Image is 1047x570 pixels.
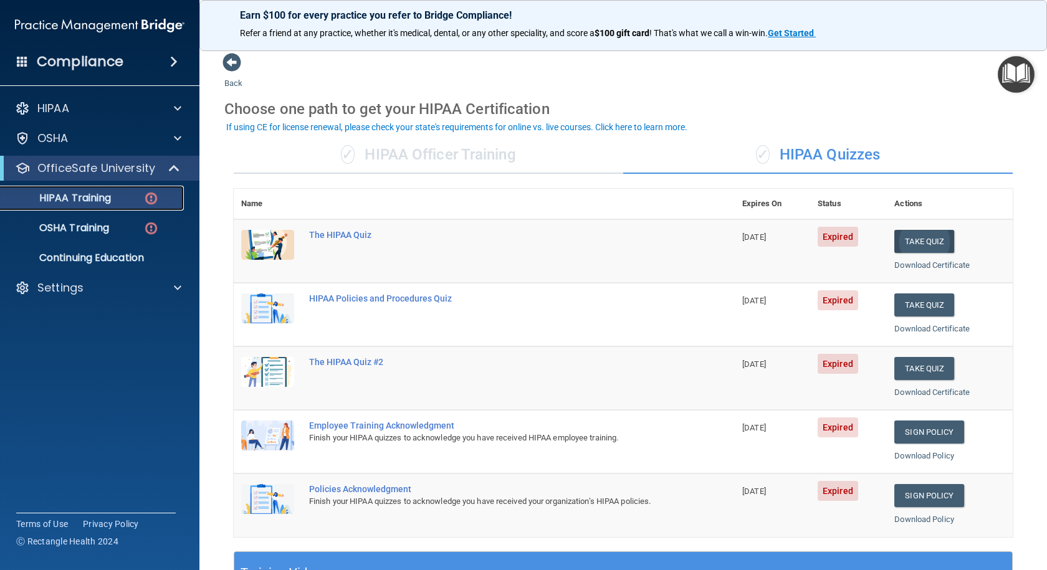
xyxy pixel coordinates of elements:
span: ✓ [756,145,770,164]
div: Finish your HIPAA quizzes to acknowledge you have received your organization’s HIPAA policies. [309,494,672,509]
div: If using CE for license renewal, please check your state's requirements for online vs. live cours... [226,123,687,131]
a: Download Certificate [894,387,970,397]
span: [DATE] [742,487,766,496]
th: Expires On [735,189,810,219]
p: Continuing Education [8,252,178,264]
h4: Compliance [37,53,123,70]
a: Download Policy [894,451,954,460]
div: HIPAA Policies and Procedures Quiz [309,293,672,303]
p: HIPAA Training [8,192,111,204]
strong: Get Started [768,28,814,38]
div: Finish your HIPAA quizzes to acknowledge you have received HIPAA employee training. [309,430,672,445]
span: Refer a friend at any practice, whether it's medical, dental, or any other speciality, and score a [240,28,595,38]
span: Ⓒ Rectangle Health 2024 [16,535,118,548]
span: Expired [818,290,858,310]
span: [DATE] [742,423,766,432]
a: Terms of Use [16,518,68,530]
a: Get Started [768,28,816,38]
a: Privacy Policy [83,518,139,530]
span: ! That's what we call a win-win. [649,28,768,38]
div: Policies Acknowledgment [309,484,672,494]
th: Actions [887,189,1013,219]
span: Expired [818,354,858,374]
a: Download Policy [894,515,954,524]
a: OSHA [15,131,181,146]
div: HIPAA Quizzes [623,136,1013,174]
button: Take Quiz [894,293,954,316]
a: Back [224,64,242,88]
button: Take Quiz [894,230,954,253]
span: ✓ [341,145,355,164]
button: If using CE for license renewal, please check your state's requirements for online vs. live cours... [224,121,689,133]
p: Earn $100 for every practice you refer to Bridge Compliance! [240,9,1006,21]
a: Sign Policy [894,420,963,444]
p: OSHA [37,131,69,146]
div: Employee Training Acknowledgment [309,420,672,430]
span: Expired [818,481,858,501]
a: HIPAA [15,101,181,116]
a: Settings [15,280,181,295]
p: OfficeSafe University [37,161,155,176]
img: danger-circle.6113f641.png [143,191,159,206]
button: Open Resource Center [998,56,1035,93]
a: OfficeSafe University [15,161,181,176]
div: Choose one path to get your HIPAA Certification [224,91,1022,127]
span: [DATE] [742,359,766,369]
img: PMB logo [15,13,184,38]
p: HIPAA [37,101,69,116]
div: HIPAA Officer Training [234,136,623,174]
span: Expired [818,417,858,437]
span: [DATE] [742,232,766,242]
strong: $100 gift card [595,28,649,38]
span: [DATE] [742,296,766,305]
p: Settings [37,280,84,295]
div: The HIPAA Quiz [309,230,672,240]
a: Download Certificate [894,260,970,270]
img: danger-circle.6113f641.png [143,221,159,236]
span: Expired [818,227,858,247]
div: The HIPAA Quiz #2 [309,357,672,367]
a: Sign Policy [894,484,963,507]
a: Download Certificate [894,324,970,333]
th: Status [810,189,887,219]
p: OSHA Training [8,222,109,234]
button: Take Quiz [894,357,954,380]
th: Name [234,189,302,219]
